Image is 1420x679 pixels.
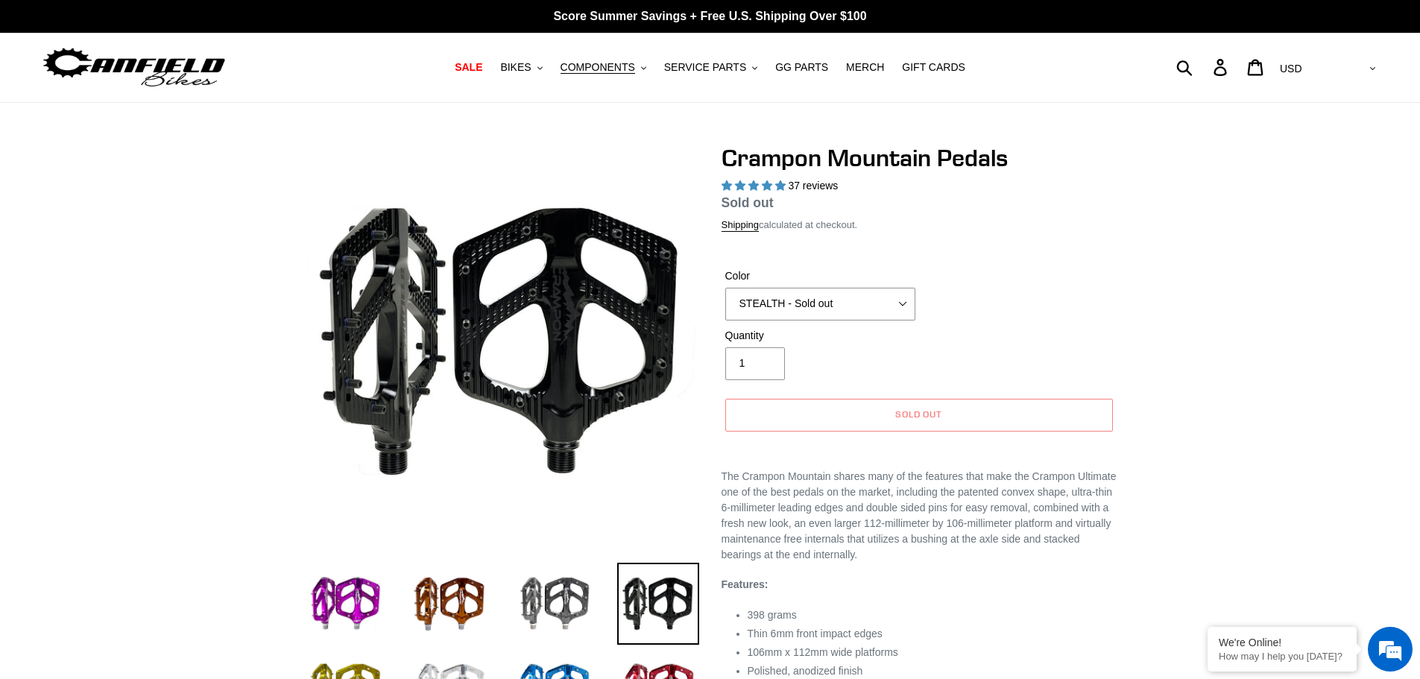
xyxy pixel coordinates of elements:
[894,57,973,78] a: GIFT CARDS
[447,57,490,78] a: SALE
[513,563,595,645] img: Load image into Gallery viewer, grey
[1184,51,1222,83] input: Search
[304,563,386,645] img: Load image into Gallery viewer, purple
[455,61,482,74] span: SALE
[748,663,1117,679] li: Polished, anodized finish
[722,180,789,192] span: 4.97 stars
[722,219,760,232] a: Shipping
[768,57,836,78] a: GG PARTS
[722,195,774,210] span: Sold out
[775,61,828,74] span: GG PARTS
[657,57,765,78] button: SERVICE PARTS
[500,61,531,74] span: BIKES
[788,180,838,192] span: 37 reviews
[722,578,769,590] strong: Features:
[1219,637,1345,648] div: We're Online!
[902,61,965,74] span: GIFT CARDS
[617,563,699,645] img: Load image into Gallery viewer, stealth
[1219,651,1345,662] p: How may I help you today?
[895,408,943,420] span: Sold out
[408,563,490,645] img: Load image into Gallery viewer, bronze
[41,44,227,91] img: Canfield Bikes
[725,399,1113,432] button: Sold out
[722,218,1117,233] div: calculated at checkout.
[493,57,549,78] button: BIKES
[561,61,635,74] span: COMPONENTS
[725,328,915,344] label: Quantity
[748,626,1117,642] li: Thin 6mm front impact edges
[748,645,1117,660] li: 106mm x 112mm wide platforms
[664,61,746,74] span: SERVICE PARTS
[846,61,884,74] span: MERCH
[722,469,1117,563] p: The Crampon Mountain shares many of the features that make the Crampon Ultimate one of the best p...
[748,607,1117,623] li: 398 grams
[553,57,654,78] button: COMPONENTS
[839,57,892,78] a: MERCH
[722,144,1117,172] h1: Crampon Mountain Pedals
[725,268,915,284] label: Color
